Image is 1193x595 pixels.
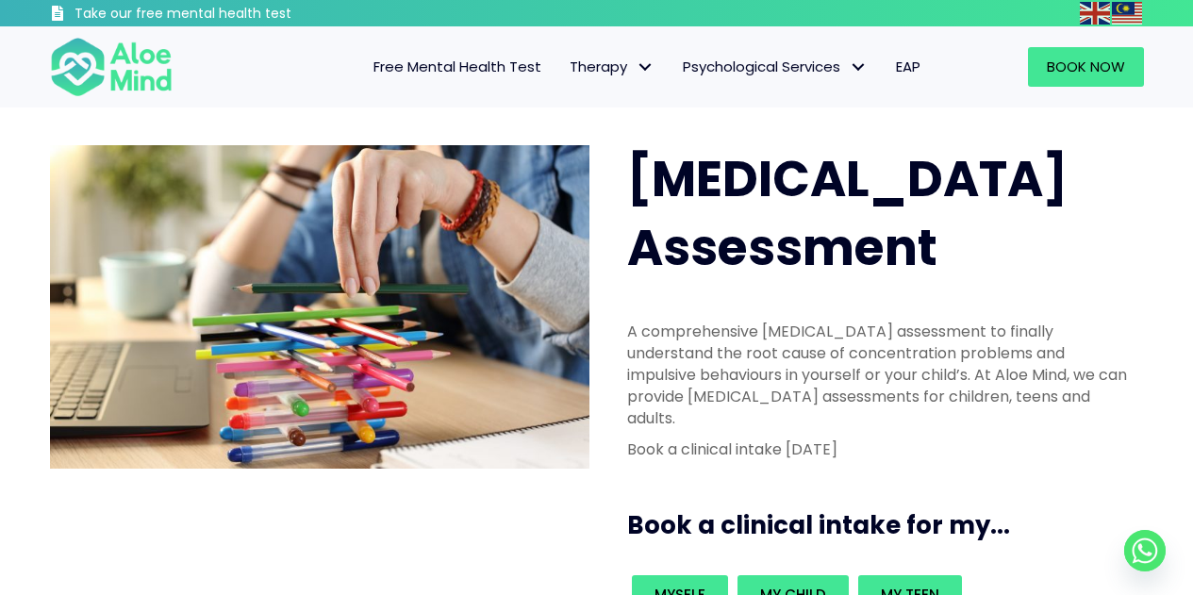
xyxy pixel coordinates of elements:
a: Malay [1112,2,1144,24]
h3: Book a clinical intake for my... [627,508,1152,542]
img: en [1080,2,1110,25]
a: Psychological ServicesPsychological Services: submenu [669,47,882,87]
a: Free Mental Health Test [359,47,555,87]
a: TherapyTherapy: submenu [555,47,669,87]
span: Psychological Services: submenu [845,54,872,81]
img: Aloe mind Logo [50,36,173,98]
img: ms [1112,2,1142,25]
a: Take our free mental health test [50,5,392,26]
span: Free Mental Health Test [373,57,541,76]
a: EAP [882,47,935,87]
span: Therapy: submenu [632,54,659,81]
h3: Take our free mental health test [75,5,392,24]
a: Book Now [1028,47,1144,87]
span: Book Now [1047,57,1125,76]
span: [MEDICAL_DATA] Assessment [627,144,1068,282]
img: ADHD photo [50,145,589,469]
span: Therapy [570,57,654,76]
p: A comprehensive [MEDICAL_DATA] assessment to finally understand the root cause of concentration p... [627,321,1133,430]
a: English [1080,2,1112,24]
span: Psychological Services [683,57,868,76]
nav: Menu [197,47,935,87]
p: Book a clinical intake [DATE] [627,438,1133,460]
a: Whatsapp [1124,530,1166,571]
span: EAP [896,57,920,76]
